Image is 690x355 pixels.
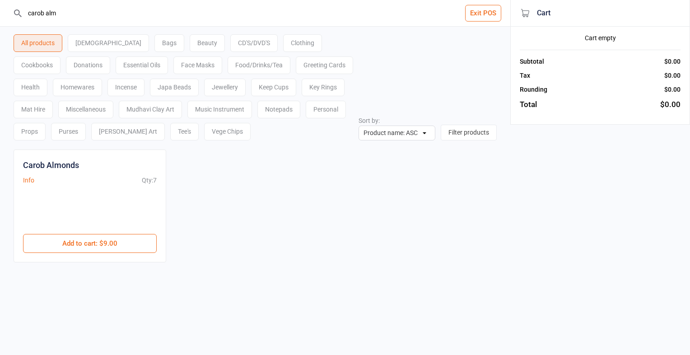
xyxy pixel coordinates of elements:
div: Cookbooks [14,56,61,74]
div: Mat Hire [14,101,53,118]
button: Info [23,176,34,185]
div: Mudhavi Clay Art [119,101,182,118]
div: Key Rings [302,79,345,96]
div: Donations [66,56,110,74]
div: Face Masks [173,56,222,74]
div: Clothing [283,34,322,52]
button: Exit POS [465,5,501,22]
div: Carob Almonds [23,159,79,171]
div: CD'S/DVD'S [230,34,278,52]
div: Personal [306,101,346,118]
div: Keep Cups [251,79,296,96]
div: Essential Oils [116,56,168,74]
div: Total [520,99,537,111]
div: Cart empty [520,33,681,43]
div: Qty: 7 [142,176,157,185]
div: [PERSON_NAME] Art [91,123,165,140]
div: Japa Beads [150,79,199,96]
div: $0.00 [660,99,681,111]
div: $0.00 [664,71,681,80]
div: Greeting Cards [296,56,353,74]
div: Incense [107,79,145,96]
button: Filter products [441,125,497,140]
div: Bags [154,34,184,52]
div: Notepads [257,101,300,118]
div: Props [14,123,46,140]
div: Vege Chips [204,123,251,140]
div: Food/Drinks/Tea [228,56,290,74]
div: Miscellaneous [58,101,113,118]
div: Beauty [190,34,225,52]
div: Music Instrument [187,101,252,118]
div: Subtotal [520,57,544,66]
div: Tee's [170,123,199,140]
div: Purses [51,123,86,140]
div: Rounding [520,85,547,94]
div: All products [14,34,62,52]
button: Add to cart: $9.00 [23,234,157,253]
div: Homewares [53,79,102,96]
div: $0.00 [664,85,681,94]
div: [DEMOGRAPHIC_DATA] [68,34,149,52]
div: Jewellery [204,79,246,96]
div: Health [14,79,47,96]
div: Tax [520,71,530,80]
label: Sort by: [359,117,380,124]
div: $0.00 [664,57,681,66]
